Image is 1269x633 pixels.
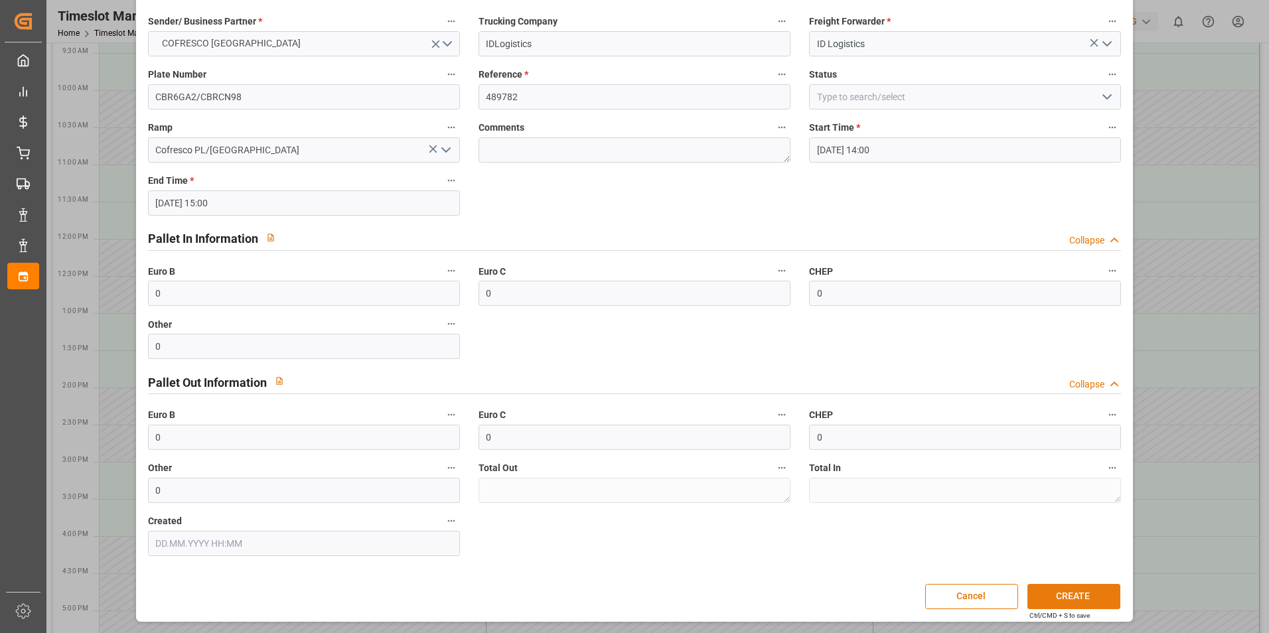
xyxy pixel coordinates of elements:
button: Sender/ Business Partner * [443,13,460,30]
span: Euro B [148,265,175,279]
span: COFRESCO [GEOGRAPHIC_DATA] [155,36,307,50]
span: CHEP [809,265,833,279]
button: CHEP [1104,262,1121,279]
span: Comments [479,121,524,135]
h2: Pallet Out Information [148,374,267,391]
button: CHEP [1104,406,1121,423]
span: Status [809,68,837,82]
span: Euro C [479,408,506,422]
button: Ramp [443,119,460,136]
span: Euro B [148,408,175,422]
div: Collapse [1069,234,1104,247]
span: Sender/ Business Partner [148,15,262,29]
button: open menu [1096,87,1116,107]
button: Euro C [773,406,790,423]
span: Total In [809,461,841,475]
span: Total Out [479,461,518,475]
span: Created [148,514,182,528]
input: DD.MM.YYYY HH:MM [148,190,460,216]
span: End Time [148,174,194,188]
span: Other [148,461,172,475]
h2: Pallet In Information [148,230,258,247]
div: Ctrl/CMD + S to save [1029,610,1090,620]
input: DD.MM.YYYY HH:MM [809,137,1121,163]
button: Start Time * [1104,119,1121,136]
button: Euro B [443,262,460,279]
input: DD.MM.YYYY HH:MM [148,531,460,556]
button: open menu [1096,34,1116,54]
button: Euro C [773,262,790,279]
div: Collapse [1069,378,1104,391]
span: Plate Number [148,68,206,82]
button: Total In [1104,459,1121,476]
button: open menu [435,140,455,161]
button: Status [1104,66,1121,83]
input: Type to search/select [148,137,460,163]
span: Trucking Company [479,15,558,29]
span: CHEP [809,408,833,422]
button: View description [267,368,292,393]
button: View description [258,225,283,250]
button: Other [443,315,460,332]
span: Reference [479,68,528,82]
input: Type to search/select [809,84,1121,109]
span: Freight Forwarder [809,15,891,29]
button: Freight Forwarder * [1104,13,1121,30]
button: Other [443,459,460,476]
button: Reference * [773,66,790,83]
button: Euro B [443,406,460,423]
span: Start Time [809,121,860,135]
button: Created [443,512,460,529]
span: Other [148,318,172,332]
button: Plate Number [443,66,460,83]
button: CREATE [1027,584,1120,609]
span: Ramp [148,121,173,135]
button: End Time * [443,172,460,189]
button: Comments [773,119,790,136]
button: Total Out [773,459,790,476]
span: Euro C [479,265,506,279]
button: Trucking Company [773,13,790,30]
button: Cancel [925,584,1018,609]
button: open menu [148,31,460,56]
